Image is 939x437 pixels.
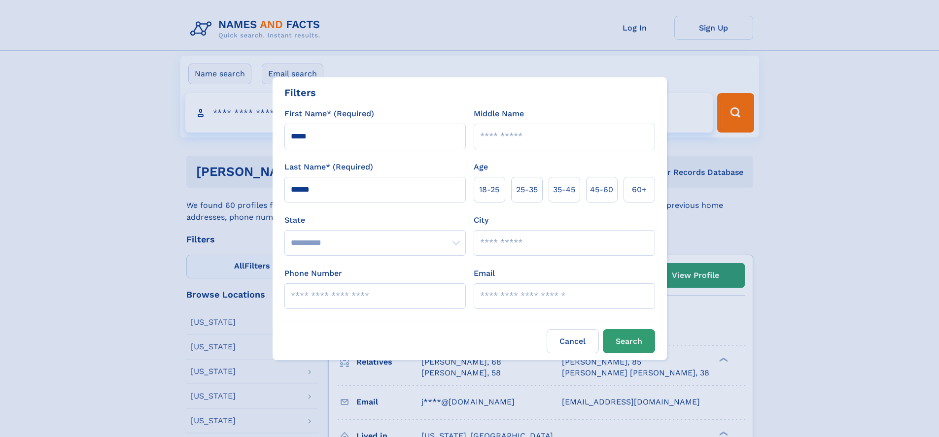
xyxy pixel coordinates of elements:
span: 35‑45 [553,184,575,196]
span: 18‑25 [479,184,499,196]
span: 25‑35 [516,184,538,196]
span: 60+ [632,184,647,196]
label: City [474,214,488,226]
label: Middle Name [474,108,524,120]
label: State [284,214,466,226]
span: 45‑60 [590,184,613,196]
label: Last Name* (Required) [284,161,373,173]
label: Cancel [547,329,599,353]
label: Age [474,161,488,173]
label: Email [474,268,495,279]
div: Filters [284,85,316,100]
label: First Name* (Required) [284,108,374,120]
button: Search [603,329,655,353]
label: Phone Number [284,268,342,279]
